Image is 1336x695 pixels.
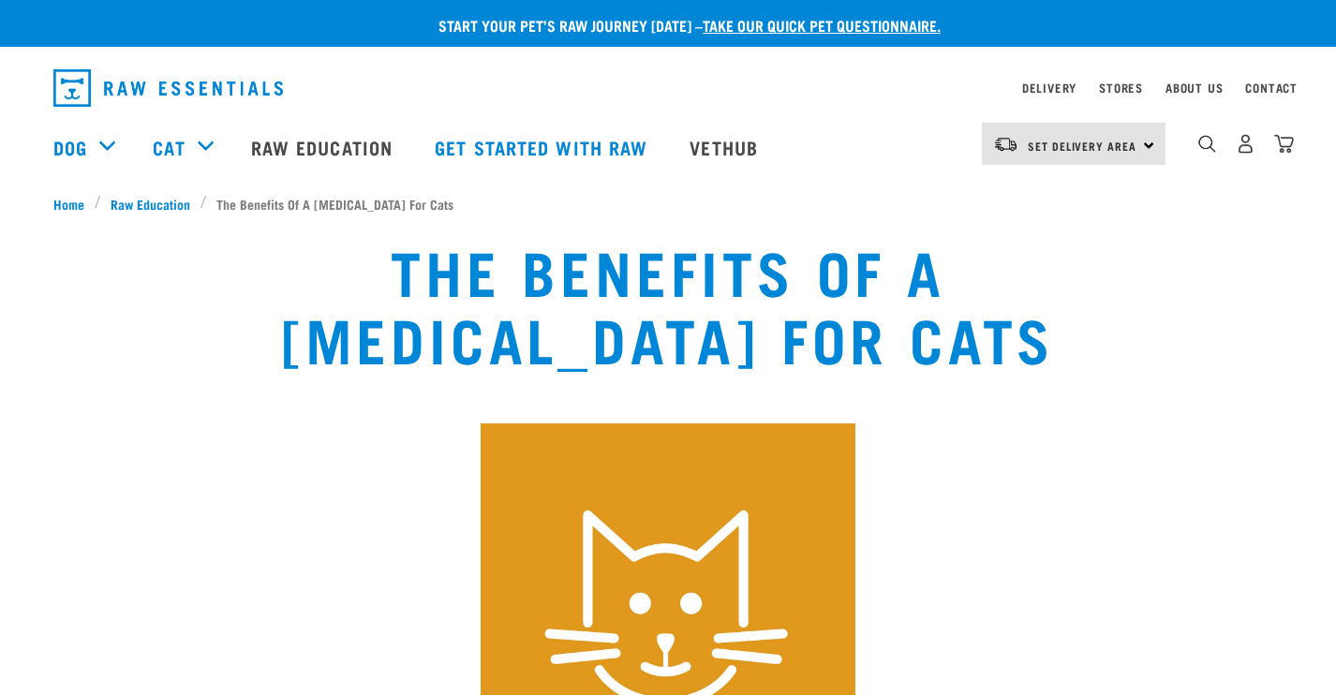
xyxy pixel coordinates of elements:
[53,194,1283,214] nav: breadcrumbs
[416,110,671,185] a: Get started with Raw
[111,194,190,214] span: Raw Education
[53,69,283,107] img: Raw Essentials Logo
[232,110,416,185] a: Raw Education
[1198,135,1216,153] img: home-icon-1@2x.png
[1274,134,1294,154] img: home-icon@2x.png
[257,236,1080,371] h1: The Benefits Of A [MEDICAL_DATA] For Cats
[1165,84,1223,91] a: About Us
[1236,134,1255,154] img: user.png
[1022,84,1076,91] a: Delivery
[53,194,95,214] a: Home
[703,21,941,29] a: take our quick pet questionnaire.
[53,194,84,214] span: Home
[153,133,185,161] a: Cat
[53,133,87,161] a: Dog
[671,110,781,185] a: Vethub
[1099,84,1143,91] a: Stores
[101,194,200,214] a: Raw Education
[1245,84,1298,91] a: Contact
[993,136,1018,153] img: van-moving.png
[38,62,1298,114] nav: dropdown navigation
[1028,142,1136,149] span: Set Delivery Area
